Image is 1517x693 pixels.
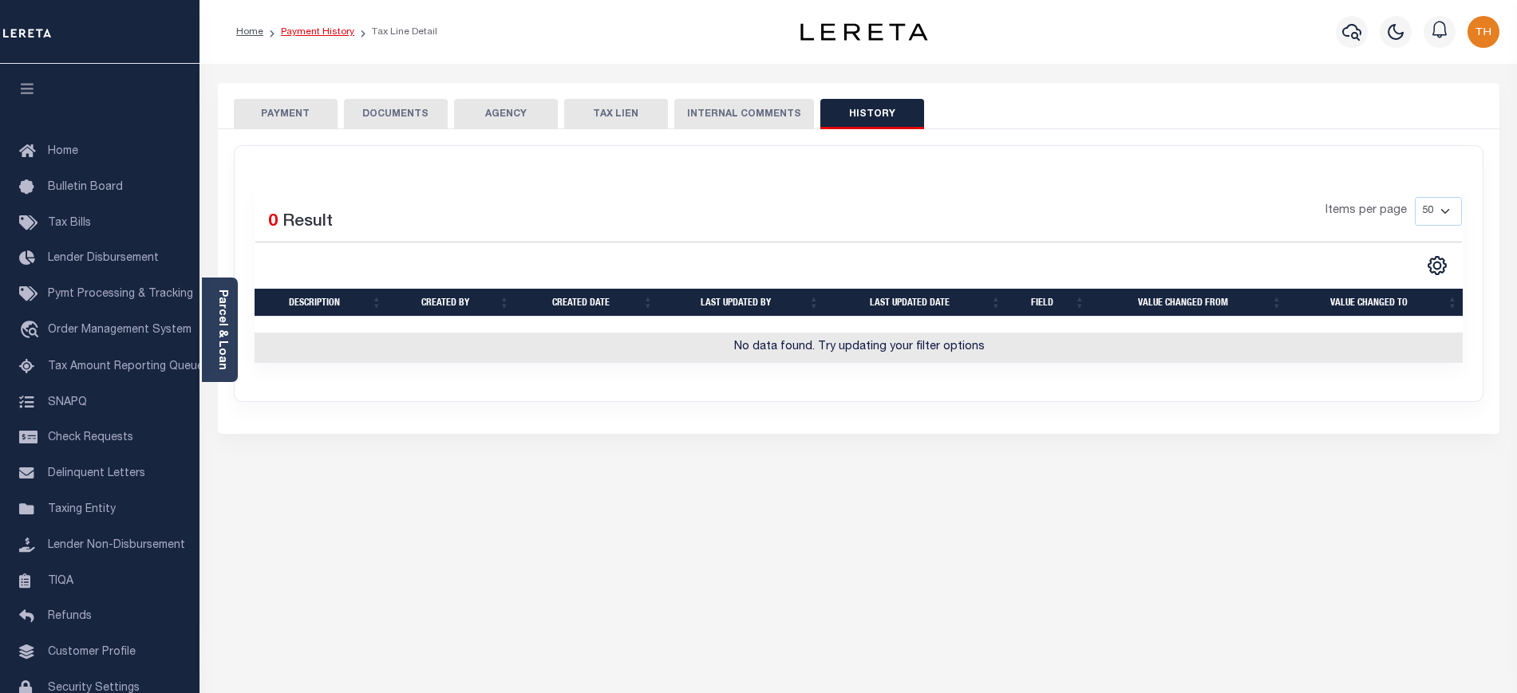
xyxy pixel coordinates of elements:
[800,23,928,41] img: logo-dark.svg
[48,146,78,157] span: Home
[826,289,1008,317] th: Last updated date: activate to sort column ascending
[820,99,924,129] button: HISTORY
[255,289,389,317] th: Description: activate to sort column ascending
[389,289,516,317] th: Created by: activate to sort column ascending
[516,289,660,317] th: Created date: activate to sort column ascending
[48,182,123,193] span: Bulletin Board
[234,99,338,129] button: PAYMENT
[268,214,278,230] span: 0
[1008,289,1092,317] th: Field: activate to sort column ascending
[48,218,91,229] span: Tax Bills
[48,504,116,515] span: Taxing Entity
[48,432,133,443] span: Check Requests
[48,396,87,408] span: SNAPQ
[216,289,227,370] a: Parcel & Loan
[344,99,448,129] button: DOCUMENTS
[48,468,145,479] span: Delinquent Letters
[48,575,73,586] span: TIQA
[1325,203,1407,220] span: Items per page
[48,325,192,336] span: Order Management System
[1468,16,1499,48] img: svg+xml;base64,PHN2ZyB4bWxucz0iaHR0cDovL3d3dy53My5vcmcvMjAwMC9zdmciIHBvaW50ZXItZXZlbnRzPSJub25lIi...
[19,321,45,341] i: travel_explore
[674,99,814,129] button: INTERNAL COMMENTS
[48,540,185,551] span: Lender Non-Disbursement
[255,333,1464,364] td: No data found. Try updating your filter options
[48,253,159,264] span: Lender Disbursement
[660,289,826,317] th: Last updated by: activate to sort column ascending
[48,289,193,300] span: Pymt Processing & Tracking
[48,611,92,622] span: Refunds
[48,647,136,658] span: Customer Profile
[454,99,558,129] button: AGENCY
[1289,289,1464,317] th: Value changed to: activate to sort column ascending
[282,210,333,235] label: Result
[48,361,203,372] span: Tax Amount Reporting Queue
[1092,289,1289,317] th: Value changed from: activate to sort column ascending
[281,27,354,37] a: Payment History
[236,27,263,37] a: Home
[354,25,437,39] li: Tax Line Detail
[564,99,668,129] button: TAX LIEN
